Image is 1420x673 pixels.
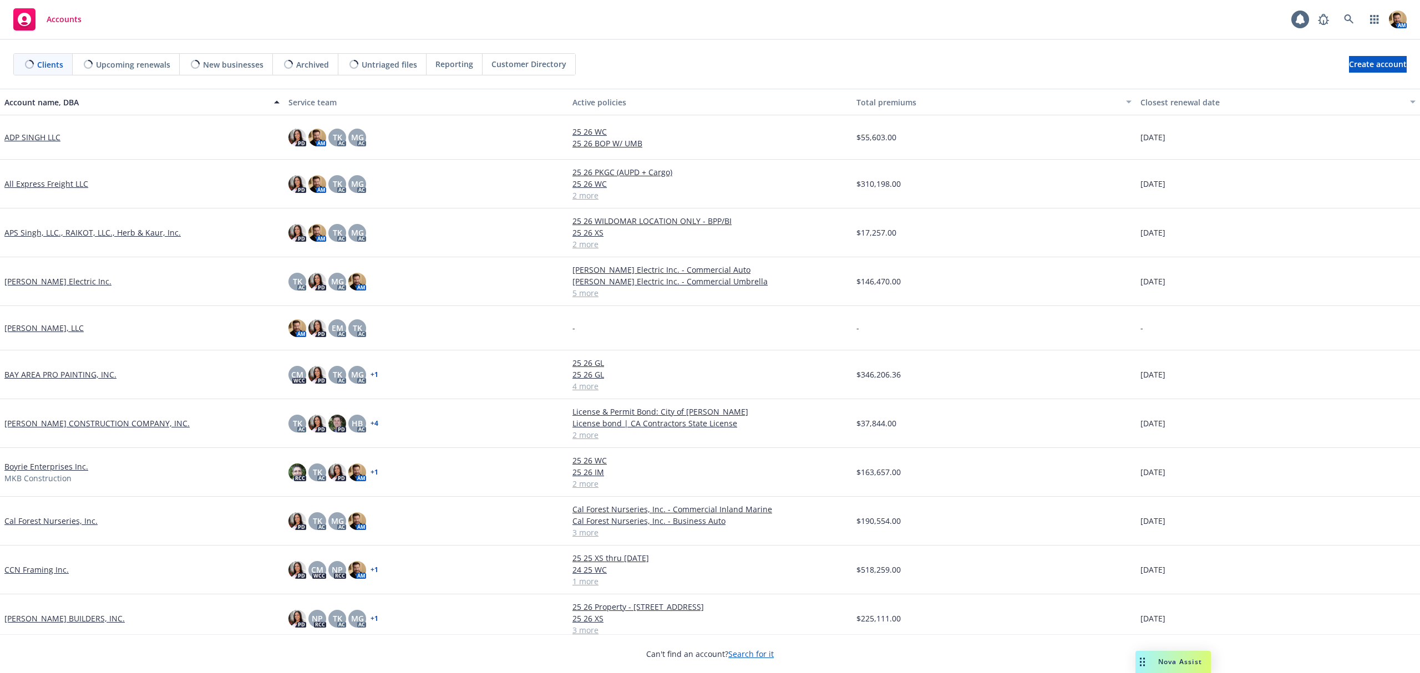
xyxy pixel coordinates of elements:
span: [DATE] [1140,276,1165,287]
span: New businesses [203,59,263,70]
span: MG [351,178,364,190]
div: Active policies [572,96,848,108]
a: 25 26 WC [572,178,848,190]
button: Total premiums [852,89,1136,115]
a: 2 more [572,238,848,250]
span: $190,554.00 [856,515,901,527]
a: CCN Framing Inc. [4,564,69,575]
span: [DATE] [1140,131,1165,143]
img: photo [288,224,306,242]
a: Cal Forest Nurseries, Inc. [4,515,98,527]
span: TK [353,322,362,334]
img: photo [288,175,306,193]
img: photo [308,273,326,290]
a: 25 26 WC [572,455,848,466]
a: 3 more [572,527,848,538]
img: photo [348,512,366,530]
span: $37,844.00 [856,417,896,429]
span: CM [291,369,303,380]
span: Archived [296,59,329,70]
span: [DATE] [1140,178,1165,190]
img: photo [308,319,326,337]
a: 3 more [572,624,848,636]
span: CM [311,564,323,575]
img: photo [308,415,326,432]
span: $518,259.00 [856,564,901,575]
span: $310,198.00 [856,178,901,190]
div: Service team [288,96,564,108]
span: MG [331,515,344,527]
div: Closest renewal date [1140,96,1403,108]
span: MG [351,131,364,143]
a: 24 25 WC [572,564,848,575]
a: 25 26 WILDOMAR LOCATION ONLY - BPP/BI [572,215,848,227]
span: [DATE] [1140,564,1165,575]
a: + 1 [371,567,378,573]
a: Search [1338,8,1360,30]
span: [DATE] [1140,417,1165,429]
a: [PERSON_NAME], LLC [4,322,84,334]
a: All Express Freight LLC [4,178,88,190]
span: - [856,322,859,334]
img: photo [288,463,306,481]
a: 25 26 Property - [STREET_ADDRESS] [572,601,848,613]
div: Total premiums [856,96,1119,108]
span: Clients [37,59,63,70]
span: - [572,322,575,334]
span: TK [333,227,342,238]
span: Accounts [47,15,82,24]
span: [DATE] [1140,515,1165,527]
img: photo [308,175,326,193]
img: photo [288,561,306,579]
span: TK [313,466,322,478]
span: TK [293,276,302,287]
img: photo [348,561,366,579]
span: [DATE] [1140,466,1165,478]
a: 25 26 GL [572,369,848,380]
span: $55,603.00 [856,131,896,143]
a: 1 more [572,575,848,587]
span: Customer Directory [491,58,566,70]
span: TK [293,417,302,429]
span: [DATE] [1140,613,1165,624]
a: Report a Bug [1312,8,1335,30]
span: $17,257.00 [856,227,896,238]
span: TK [333,178,342,190]
span: TK [333,613,342,624]
span: MG [351,613,364,624]
a: 25 26 PKGC (AUPD + Cargo) [572,166,848,178]
a: 25 26 GL [572,357,848,369]
a: License & Permit Bond: City of [PERSON_NAME] [572,406,848,417]
img: photo [328,463,346,481]
a: 25 26 BOP W/ UMB [572,137,848,149]
a: [PERSON_NAME] Electric Inc. [4,276,111,287]
button: Service team [284,89,568,115]
a: BAY AREA PRO PAINTING, INC. [4,369,116,380]
img: photo [288,129,306,146]
button: Active policies [568,89,852,115]
span: EM [332,322,343,334]
img: photo [308,366,326,384]
span: NP [312,613,323,624]
a: License bond | CA Contractors State License [572,417,848,429]
a: Create account [1349,56,1407,73]
div: Drag to move [1135,651,1149,673]
span: [DATE] [1140,369,1165,380]
span: MG [351,227,364,238]
span: MG [331,276,344,287]
a: [PERSON_NAME] CONSTRUCTION COMPANY, INC. [4,417,190,429]
a: 2 more [572,429,848,441]
a: ADP SINGH LLC [4,131,60,143]
span: Nova Assist [1158,657,1202,666]
a: Cal Forest Nurseries, Inc. - Commercial Inland Marine [572,503,848,515]
a: [PERSON_NAME] Electric Inc. - Commercial Umbrella [572,276,848,287]
img: photo [288,512,306,530]
a: 4 more [572,380,848,392]
span: TK [313,515,322,527]
a: 2 more [572,190,848,201]
span: TK [333,369,342,380]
